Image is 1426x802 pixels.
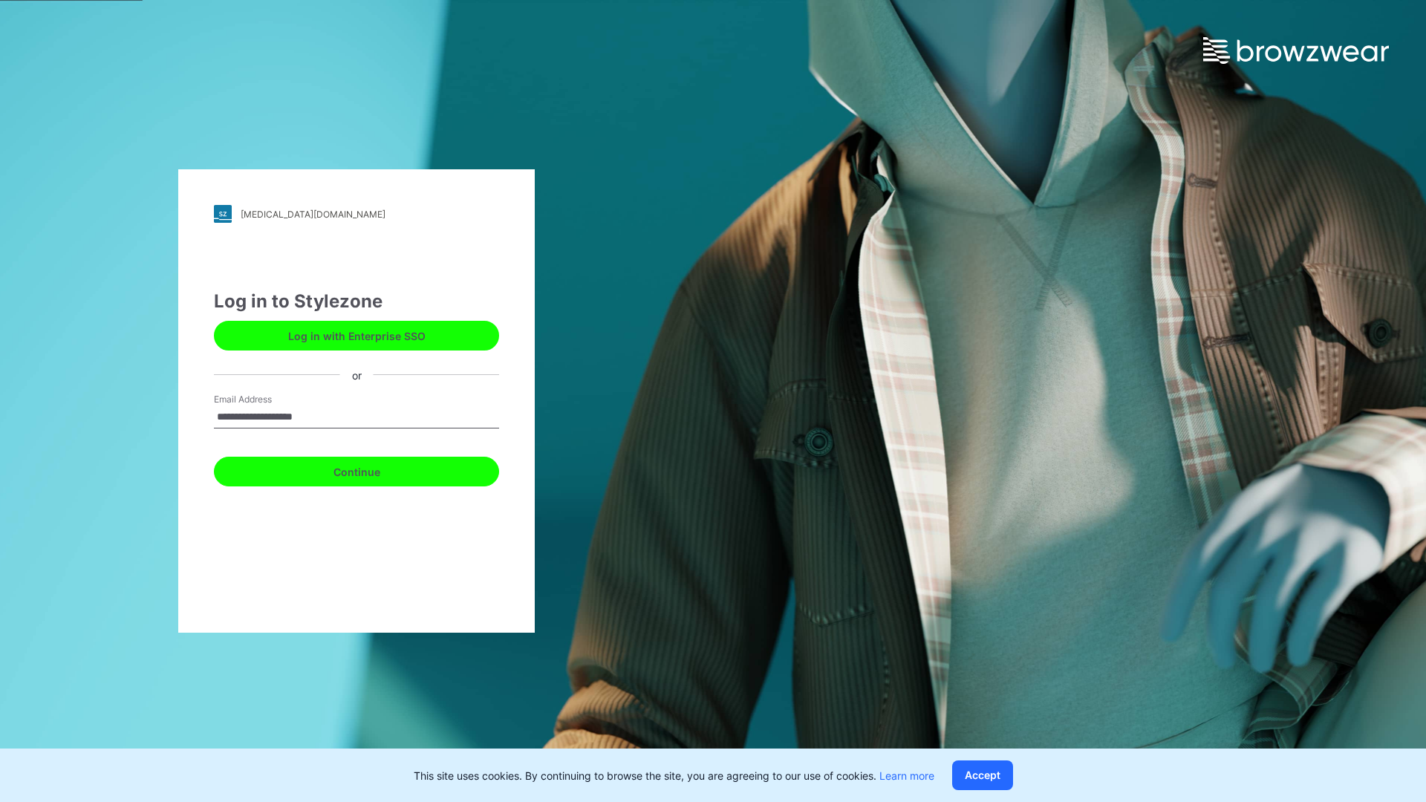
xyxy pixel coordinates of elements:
[1203,37,1389,64] img: browzwear-logo.e42bd6dac1945053ebaf764b6aa21510.svg
[414,768,934,783] p: This site uses cookies. By continuing to browse the site, you are agreeing to our use of cookies.
[214,321,499,351] button: Log in with Enterprise SSO
[214,288,499,315] div: Log in to Stylezone
[340,367,374,382] div: or
[241,209,385,220] div: [MEDICAL_DATA][DOMAIN_NAME]
[214,393,318,406] label: Email Address
[952,760,1013,790] button: Accept
[214,205,499,223] a: [MEDICAL_DATA][DOMAIN_NAME]
[214,205,232,223] img: stylezone-logo.562084cfcfab977791bfbf7441f1a819.svg
[879,769,934,782] a: Learn more
[214,457,499,486] button: Continue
